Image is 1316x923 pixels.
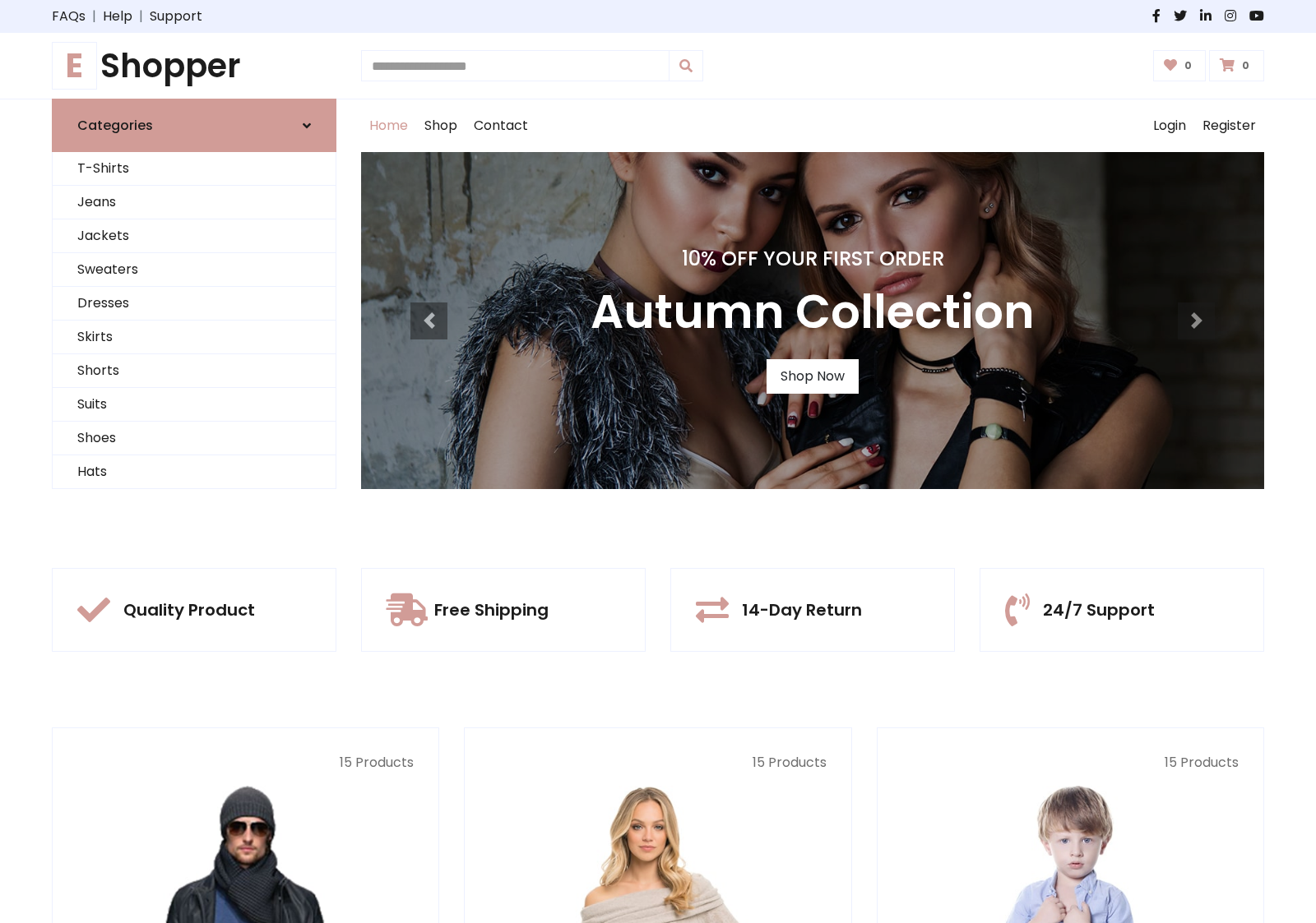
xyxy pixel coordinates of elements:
p: 15 Products [489,753,826,773]
a: 0 [1209,50,1264,81]
a: Shoes [53,422,336,455]
h5: Free Shipping [434,600,549,620]
a: Categories [52,99,336,152]
a: Help [103,7,132,26]
span: 0 [1238,58,1253,73]
a: Jackets [53,219,336,253]
a: 0 [1153,50,1207,81]
a: Suits [53,388,336,422]
p: 15 Products [77,753,414,773]
h1: Shopper [52,46,336,85]
h5: 24/7 Support [1043,600,1155,620]
h5: 14-Day Return [742,600,862,620]
h6: Categories [77,118,153,133]
a: Sweaters [53,253,336,287]
a: Skirts [53,321,336,354]
span: | [132,7,150,26]
a: T-Shirts [53,152,336,186]
a: Contact [466,99,536,152]
a: Home [361,99,416,152]
a: Hats [53,455,336,489]
span: 0 [1180,58,1196,73]
a: Jeans [53,186,336,219]
a: FAQs [52,7,86,26]
a: Support [150,7,202,26]
a: Register [1194,99,1264,152]
a: Shop Now [767,359,859,394]
a: Shorts [53,354,336,388]
h5: Quality Product [123,600,255,620]
a: EShopper [52,46,336,85]
h4: 10% Off Your First Order [591,247,1035,271]
a: Dresses [53,287,336,321]
h3: Autumn Collection [591,284,1035,339]
p: 15 Products [902,753,1239,773]
a: Login [1145,99,1194,152]
a: Shop [416,99,466,152]
span: E [52,42,97,90]
span: | [86,7,103,26]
